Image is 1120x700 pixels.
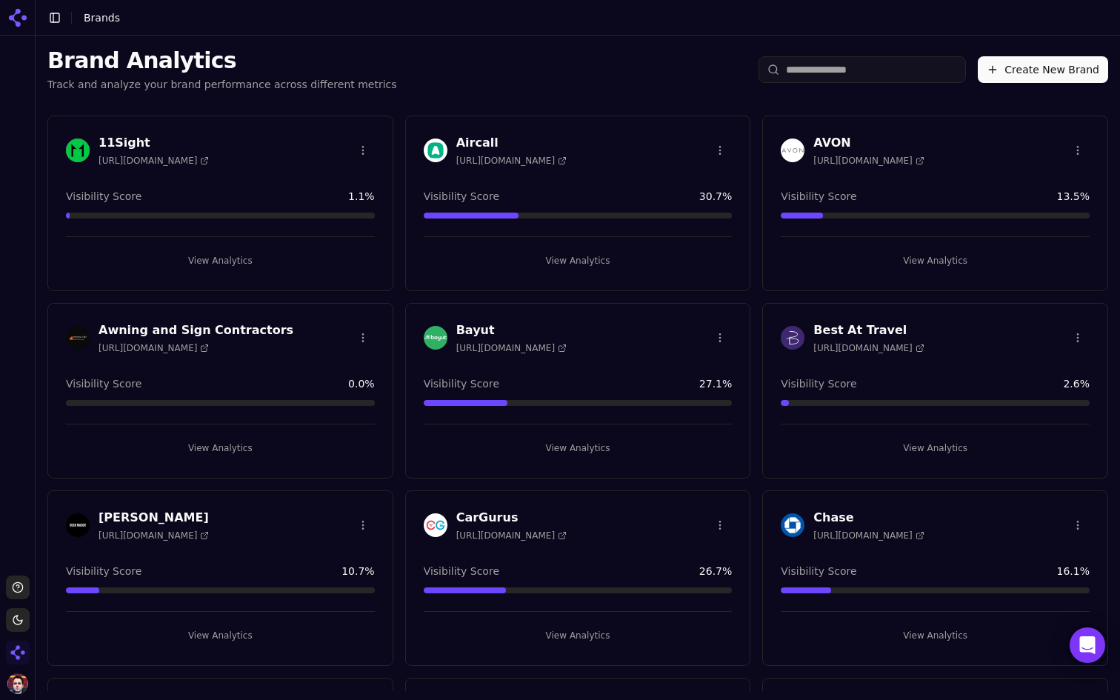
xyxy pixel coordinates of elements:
span: [URL][DOMAIN_NAME] [99,530,209,541]
button: View Analytics [781,624,1090,647]
span: [URL][DOMAIN_NAME] [813,342,924,354]
span: [URL][DOMAIN_NAME] [456,342,567,354]
img: CarGurus [424,513,447,537]
span: [URL][DOMAIN_NAME] [813,155,924,167]
button: View Analytics [66,624,375,647]
h3: AVON [813,134,924,152]
h3: Aircall [456,134,567,152]
span: 2.6 % [1063,376,1090,391]
img: AVON [781,139,804,162]
button: Create New Brand [978,56,1108,83]
h3: Chase [813,509,924,527]
button: View Analytics [424,624,733,647]
img: Best At Travel [781,326,804,350]
span: Brands [84,12,120,24]
button: View Analytics [66,249,375,273]
h3: Best At Travel [813,321,924,339]
span: Visibility Score [66,376,141,391]
button: Open user button [7,673,28,694]
img: Cognizo [6,641,30,664]
div: Open Intercom Messenger [1070,627,1105,663]
span: Visibility Score [781,376,856,391]
button: View Analytics [66,436,375,460]
span: 26.7 % [699,564,732,579]
span: Visibility Score [781,189,856,204]
span: [URL][DOMAIN_NAME] [456,155,567,167]
h3: CarGurus [456,509,567,527]
span: Visibility Score [424,189,499,204]
button: View Analytics [424,249,733,273]
img: Aircall [424,139,447,162]
span: Visibility Score [66,189,141,204]
span: 13.5 % [1057,189,1090,204]
h3: 11Sight [99,134,209,152]
h1: Brand Analytics [47,47,397,74]
span: Visibility Score [424,376,499,391]
span: 16.1 % [1057,564,1090,579]
img: Awning and Sign Contractors [66,326,90,350]
span: Visibility Score [781,564,856,579]
button: Open organization switcher [6,641,30,664]
img: Chase [781,513,804,537]
span: Visibility Score [424,564,499,579]
span: [URL][DOMAIN_NAME] [456,530,567,541]
span: 1.1 % [348,189,375,204]
span: 10.7 % [341,564,374,579]
button: View Analytics [781,436,1090,460]
nav: breadcrumb [84,10,120,25]
img: Buck Mason [66,513,90,537]
button: View Analytics [781,249,1090,273]
span: 30.7 % [699,189,732,204]
h3: Bayut [456,321,567,339]
img: Bayut [424,326,447,350]
p: Track and analyze your brand performance across different metrics [47,77,397,92]
span: 0.0 % [348,376,375,391]
span: Visibility Score [66,564,141,579]
img: 11Sight [66,139,90,162]
img: Deniz Ozcan [7,673,28,694]
h3: [PERSON_NAME] [99,509,209,527]
span: [URL][DOMAIN_NAME] [99,155,209,167]
span: 27.1 % [699,376,732,391]
button: View Analytics [424,436,733,460]
span: [URL][DOMAIN_NAME] [99,342,209,354]
h3: Awning and Sign Contractors [99,321,293,339]
span: [URL][DOMAIN_NAME] [813,530,924,541]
